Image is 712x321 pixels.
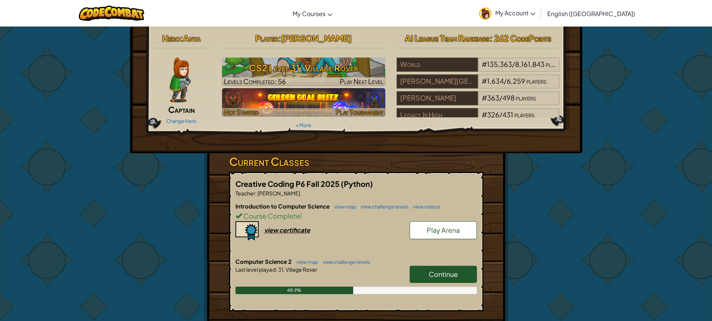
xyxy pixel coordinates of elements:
[487,93,499,102] span: 363
[429,270,458,278] span: Continue
[162,33,180,43] span: Hero
[340,77,383,86] span: Play Next Level
[235,266,276,273] span: Last level played
[331,204,356,210] a: view map
[397,91,478,105] div: [PERSON_NAME]
[397,98,560,107] a: [PERSON_NAME]#363/498players
[502,110,513,119] span: 431
[507,77,525,85] span: 6,259
[168,104,195,115] span: Captain
[490,33,551,43] span: : 262 CodePoints
[235,221,259,241] img: certificate-icon.png
[341,179,373,188] span: (Python)
[235,226,310,234] a: view certificate
[357,204,409,210] a: view challenge levels
[235,203,331,210] span: Introduction to Computer Science
[502,93,515,102] span: 498
[264,226,310,234] div: view certificate
[512,60,515,68] span: /
[495,9,535,17] span: My Account
[499,93,502,102] span: /
[409,204,440,210] a: view videos
[405,33,490,43] span: AI League Team Rankings
[319,259,370,265] a: view challenge levels
[482,110,487,119] span: #
[222,88,385,117] img: Golden Goal
[300,212,302,220] span: !
[526,77,546,85] span: players
[224,77,286,86] span: Levels Completed: 56
[166,118,197,124] a: Change Hero
[482,93,487,102] span: #
[293,10,326,18] span: My Courses
[543,3,639,24] a: English ([GEOGRAPHIC_DATA])
[235,179,341,188] span: Creative Coding P6 Fall 2025
[277,266,285,273] span: 31.
[255,33,278,43] span: Player
[487,110,499,119] span: 326
[479,7,491,20] img: avatar
[397,65,560,73] a: World#135,363/8,161,843players
[183,33,201,43] span: Anya
[504,77,507,85] span: /
[276,266,277,273] span: :
[482,60,487,68] span: #
[296,122,311,128] a: + More
[293,259,318,265] a: view map
[235,258,293,265] span: Computer Science 2
[257,190,300,197] span: [PERSON_NAME]
[229,153,483,170] h3: Current Classes
[487,77,504,85] span: 1,634
[235,287,354,294] div: 48.9%
[546,60,566,68] span: players
[224,108,259,116] span: Not Started
[397,81,560,90] a: [PERSON_NAME][GEOGRAPHIC_DATA]#1,634/6,259players
[475,1,539,25] a: My Account
[336,108,383,116] span: Play Tournament
[289,3,336,24] a: My Courses
[397,115,560,124] a: Legacy Jr High#326/431players
[222,58,385,86] a: Play Next Level
[516,93,536,102] span: players
[285,266,317,273] span: Village Rover
[180,33,183,43] span: :
[482,77,487,85] span: #
[515,60,545,68] span: 8,161,843
[427,226,460,234] span: Play Arena
[222,88,385,117] a: Not StartedPlay Tournament
[255,190,257,197] span: :
[499,110,502,119] span: /
[547,10,635,18] span: English ([GEOGRAPHIC_DATA])
[242,212,300,220] span: Course Complete
[397,108,478,122] div: Legacy Jr High
[235,190,255,197] span: Teacher
[222,58,385,86] img: CS2 Level 31: Village Rover
[79,6,144,21] img: CodeCombat logo
[281,33,352,43] span: [PERSON_NAME]
[514,110,534,119] span: players
[397,58,478,72] div: World
[278,33,281,43] span: :
[222,59,385,76] h3: CS2 Level 31: Village Rover
[487,60,512,68] span: 135,363
[169,58,191,102] img: captain-pose.png
[397,74,478,89] div: [PERSON_NAME][GEOGRAPHIC_DATA]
